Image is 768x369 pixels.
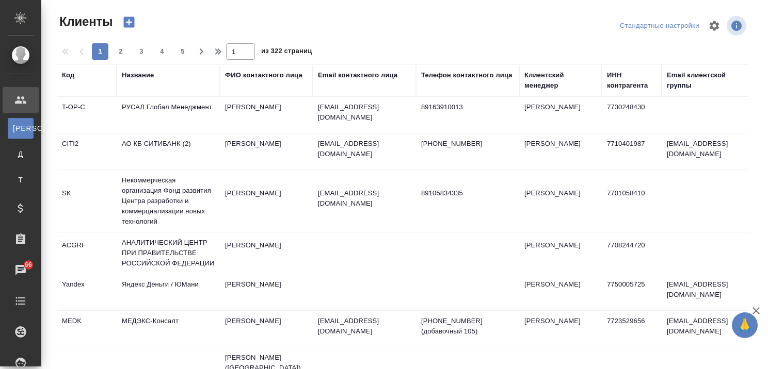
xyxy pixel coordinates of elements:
[421,139,514,149] p: [PHONE_NUMBER]
[602,183,662,219] td: 7701058410
[519,97,602,133] td: [PERSON_NAME]
[117,97,220,133] td: РУСАЛ Глобал Менеджмент
[519,133,602,170] td: [PERSON_NAME]
[117,232,220,274] td: АНАЛИТИЧЕСКИЙ ЦЕНТР ПРИ ПРАВИТЕЛЬСТВЕ РОССИЙСКОЙ ФЕДЕРАЦИИ
[225,70,302,80] div: ФИО контактного лица
[133,46,150,57] span: 3
[174,46,191,57] span: 5
[117,133,220,170] td: АО КБ СИТИБАНК (2)
[8,170,34,190] a: Т
[220,235,313,271] td: [PERSON_NAME]
[174,43,191,60] button: 5
[117,274,220,310] td: Яндекс Деньги / ЮМани
[57,183,117,219] td: SK
[421,102,514,112] p: 89163910013
[667,70,749,91] div: Email клиентской группы
[57,13,113,30] span: Клиенты
[57,133,117,170] td: CITI2
[421,188,514,198] p: 89105834335
[13,123,28,133] span: [PERSON_NAME]
[13,175,28,185] span: Т
[732,312,758,338] button: 🙏
[602,235,662,271] td: 7708244720
[617,18,702,34] div: split button
[524,70,597,91] div: Клиентский менеджер
[519,274,602,310] td: [PERSON_NAME]
[421,316,514,337] p: [PHONE_NUMBER] (добавочный 105)
[421,70,513,80] div: Телефон контактного лица
[154,43,170,60] button: 4
[113,43,129,60] button: 2
[602,274,662,310] td: 7750005725
[220,274,313,310] td: [PERSON_NAME]
[318,139,411,159] p: [EMAIL_ADDRESS][DOMAIN_NAME]
[220,311,313,347] td: [PERSON_NAME]
[607,70,657,91] div: ИНН контрагента
[154,46,170,57] span: 4
[736,314,754,336] span: 🙏
[133,43,150,60] button: 3
[117,13,141,31] button: Создать
[117,170,220,232] td: Некоммерческая организация Фонд развития Центра разработки и коммерциализации новых технологий
[702,13,727,38] span: Настроить таблицу
[519,311,602,347] td: [PERSON_NAME]
[318,70,397,80] div: Email контактного лица
[318,102,411,123] p: [EMAIL_ADDRESS][DOMAIN_NAME]
[318,188,411,209] p: [EMAIL_ADDRESS][DOMAIN_NAME]
[261,45,312,60] span: из 322 страниц
[519,235,602,271] td: [PERSON_NAME]
[602,97,662,133] td: 7730248430
[662,274,755,310] td: [EMAIL_ADDRESS][DOMAIN_NAME]
[113,46,129,57] span: 2
[57,97,117,133] td: T-OP-C
[122,70,154,80] div: Название
[220,183,313,219] td: [PERSON_NAME]
[117,311,220,347] td: МЕДЭКС-Консалт
[220,133,313,170] td: [PERSON_NAME]
[318,316,411,337] p: [EMAIL_ADDRESS][DOMAIN_NAME]
[220,97,313,133] td: [PERSON_NAME]
[602,133,662,170] td: 7710401987
[727,16,748,36] span: Посмотреть информацию
[13,149,28,159] span: Д
[57,235,117,271] td: ACGRF
[57,311,117,347] td: MEDK
[519,183,602,219] td: [PERSON_NAME]
[62,70,74,80] div: Код
[19,260,38,270] span: 66
[3,257,39,283] a: 66
[602,311,662,347] td: 7723529656
[8,144,34,164] a: Д
[662,133,755,170] td: [EMAIL_ADDRESS][DOMAIN_NAME]
[8,118,34,139] a: [PERSON_NAME]
[57,274,117,310] td: Yandex
[662,311,755,347] td: [EMAIL_ADDRESS][DOMAIN_NAME]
